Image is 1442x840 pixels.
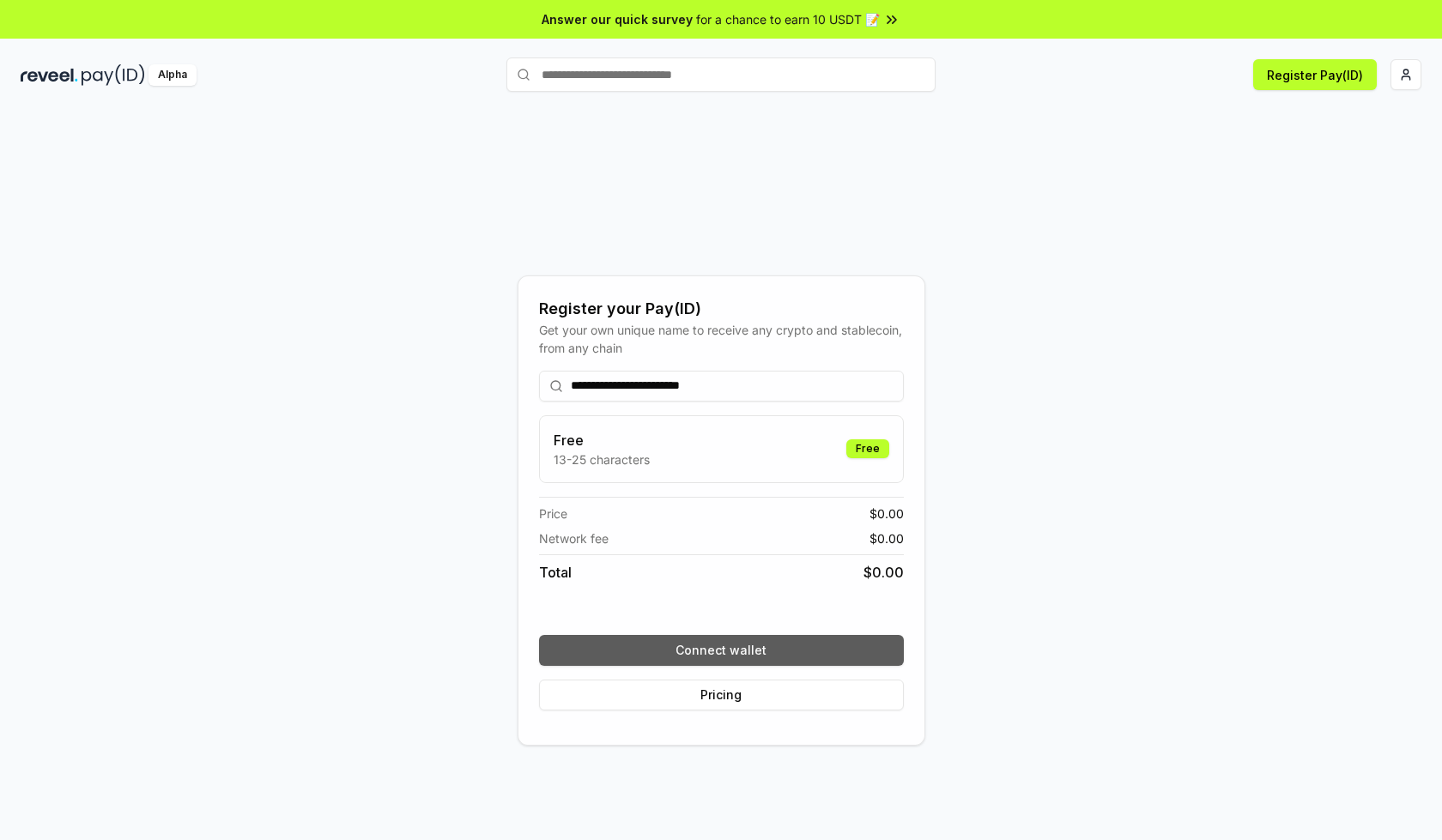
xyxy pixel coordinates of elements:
div: Alpha [148,64,197,86]
button: Connect wallet [539,635,904,666]
div: Free [846,439,889,458]
span: $ 0.00 [869,529,904,547]
span: for a chance to earn 10 USDT 📝 [696,10,880,28]
span: Total [539,562,572,583]
img: reveel_dark [21,64,78,86]
div: Get your own unique name to receive any crypto and stablecoin, from any chain [539,321,904,357]
span: Answer our quick survey [542,10,693,28]
span: $ 0.00 [869,505,904,523]
button: Pricing [539,680,904,710]
p: 13-25 characters [554,450,650,468]
div: Register your Pay(ID) [539,297,904,321]
button: Register Pay(ID) [1253,59,1377,90]
span: Network fee [539,529,609,547]
span: $ 0.00 [863,562,904,583]
span: Price [539,505,567,523]
h3: Free [554,430,650,450]
img: pay_id [82,64,145,86]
